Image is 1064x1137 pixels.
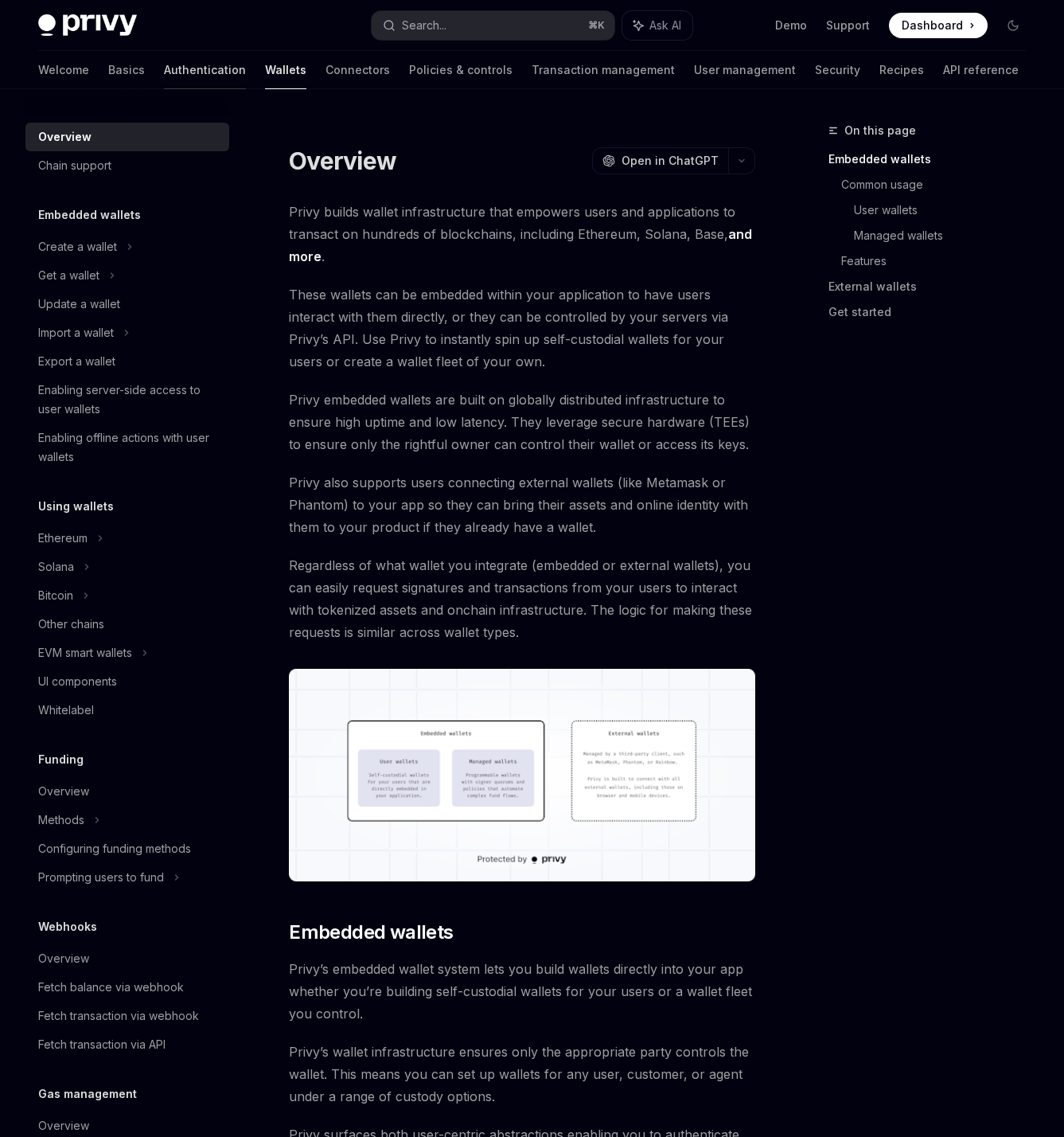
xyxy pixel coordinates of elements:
[25,973,229,1002] a: Fetch balance via webhook
[38,381,220,419] div: Enabling server-side access to user wallets
[38,643,132,662] div: EVM smart wallets
[38,917,97,936] h5: Webhooks
[889,13,988,38] a: Dashboard
[38,237,117,256] div: Create a wallet
[649,18,681,33] span: Ask AI
[38,978,184,997] div: Fetch balance via webhook
[289,471,755,538] span: Privy also supports users connecting external wallets (like Metamask or Phantom) to your app so t...
[902,18,963,33] span: Dashboard
[325,51,390,89] a: Connectors
[402,16,446,35] div: Search...
[622,153,719,169] span: Open in ChatGPT
[1000,13,1026,38] button: Toggle dark mode
[38,701,94,720] div: Whitelabel
[38,127,92,147] div: Overview
[854,223,1039,248] a: Managed wallets
[828,274,1039,299] a: External wallets
[588,19,605,32] span: ⌘ K
[38,750,84,769] h5: Funding
[879,51,924,89] a: Recipes
[289,669,755,881] img: images/walletoverview.png
[38,839,191,858] div: Configuring funding methods
[164,51,246,89] a: Authentication
[38,497,114,516] h5: Using wallets
[38,529,88,548] div: Ethereum
[25,777,229,806] a: Overview
[289,201,755,268] span: Privy builds wallet infrastructure that empowers users and applications to transact on hundreds o...
[622,11,692,40] button: Ask AI
[289,958,755,1025] span: Privy’s embedded wallet system lets you build wallets directly into your app whether you’re build...
[25,696,229,725] a: Whitelabel
[38,352,115,371] div: Export a wallet
[25,151,229,180] a: Chain support
[25,944,229,973] a: Overview
[25,347,229,376] a: Export a wallet
[815,51,860,89] a: Security
[38,156,111,175] div: Chain support
[289,147,396,175] h1: Overview
[844,121,916,140] span: On this page
[38,295,120,314] div: Update a wallet
[38,782,89,801] div: Overview
[38,266,99,285] div: Get a wallet
[592,147,728,174] button: Open in ChatGPT
[25,610,229,639] a: Other chains
[38,1116,89,1135] div: Overview
[841,248,1039,274] a: Features
[38,949,89,968] div: Overview
[38,205,141,225] h5: Embedded wallets
[38,14,137,37] img: dark logo
[826,18,870,33] a: Support
[38,51,89,89] a: Welcome
[289,554,755,643] span: Regardless of what wallet you integrate (embedded or external wallets), you can easily request si...
[828,299,1039,325] a: Get started
[38,868,164,887] div: Prompting users to fund
[38,672,117,691] div: UI components
[289,920,453,945] span: Embedded wallets
[372,11,614,40] button: Search...⌘K
[38,428,220,467] div: Enabling offline actions with user wallets
[25,376,229,424] a: Enabling server-side access to user wallets
[25,1030,229,1059] a: Fetch transaction via API
[25,834,229,863] a: Configuring funding methods
[38,323,114,342] div: Import a wallet
[25,424,229,471] a: Enabling offline actions with user wallets
[38,811,84,830] div: Methods
[532,51,675,89] a: Transaction management
[38,615,104,634] div: Other chains
[943,51,1019,89] a: API reference
[289,1041,755,1108] span: Privy’s wallet infrastructure ensures only the appropriate party controls the wallet. This means ...
[828,147,1039,172] a: Embedded wallets
[841,172,1039,197] a: Common usage
[38,557,74,576] div: Solana
[38,586,73,605] div: Bitcoin
[289,389,755,455] span: Privy embedded wallets are built on globally distributed infrastructure to ensure high uptime and...
[775,18,807,33] a: Demo
[265,51,306,89] a: Wallets
[25,1002,229,1030] a: Fetch transaction via webhook
[409,51,513,89] a: Policies & controls
[854,197,1039,223] a: User wallets
[25,123,229,151] a: Overview
[38,1006,199,1026] div: Fetch transaction via webhook
[38,1084,137,1104] h5: Gas management
[25,290,229,318] a: Update a wallet
[38,1035,166,1054] div: Fetch transaction via API
[289,283,755,373] span: These wallets can be embedded within your application to have users interact with them directly, ...
[25,667,229,696] a: UI components
[694,51,796,89] a: User management
[108,51,145,89] a: Basics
